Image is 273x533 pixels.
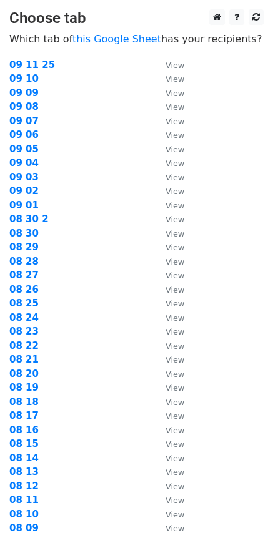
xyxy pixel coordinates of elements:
a: View [153,481,184,492]
a: 08 19 [9,382,39,393]
small: View [166,257,184,266]
a: View [153,452,184,464]
small: View [166,145,184,154]
a: View [153,340,184,351]
a: View [153,396,184,408]
a: View [153,115,184,127]
small: View [166,130,184,140]
small: View [166,102,184,112]
a: 09 06 [9,129,39,140]
a: 08 30 [9,228,39,239]
a: 09 03 [9,172,39,183]
a: View [153,284,184,295]
small: View [166,510,184,519]
a: 09 09 [9,87,39,99]
a: View [153,228,184,239]
a: 08 26 [9,284,39,295]
h3: Choose tab [9,9,264,27]
small: View [166,159,184,168]
small: View [166,173,184,182]
a: 08 16 [9,424,39,436]
a: 08 29 [9,242,39,253]
a: 08 20 [9,368,39,379]
small: View [166,327,184,336]
a: View [153,354,184,365]
small: View [166,482,184,491]
a: View [153,312,184,323]
strong: 08 30 2 [9,213,49,225]
a: 08 28 [9,256,39,267]
a: 08 25 [9,298,39,309]
a: this Google Sheet [72,33,161,45]
a: 08 11 [9,494,39,506]
a: 08 18 [9,396,39,408]
a: 08 17 [9,410,39,421]
a: View [153,494,184,506]
a: 08 13 [9,466,39,477]
a: 09 10 [9,73,39,84]
small: View [166,454,184,463]
small: View [166,229,184,238]
a: 09 02 [9,185,39,197]
a: View [153,270,184,281]
a: View [153,87,184,99]
p: Which tab of has your recipients? [9,32,264,46]
a: View [153,466,184,477]
a: View [153,382,184,393]
small: View [166,313,184,323]
a: View [153,157,184,169]
strong: 09 08 [9,101,39,112]
a: View [153,242,184,253]
a: View [153,298,184,309]
a: View [153,213,184,225]
small: View [166,398,184,407]
a: View [153,424,184,436]
small: View [166,271,184,280]
a: 08 12 [9,481,39,492]
a: 09 01 [9,200,39,211]
small: View [166,61,184,70]
a: 08 22 [9,340,39,351]
a: View [153,410,184,421]
a: 09 04 [9,157,39,169]
a: 08 10 [9,509,39,520]
a: 08 23 [9,326,39,337]
small: View [166,187,184,196]
small: View [166,215,184,224]
strong: 09 07 [9,115,39,127]
small: View [166,439,184,449]
a: View [153,200,184,211]
small: View [166,383,184,393]
a: View [153,101,184,112]
small: View [166,411,184,421]
a: 08 21 [9,354,39,365]
a: View [153,326,184,337]
small: View [166,467,184,477]
a: 08 27 [9,270,39,281]
a: 09 05 [9,144,39,155]
small: View [166,524,184,533]
a: 09 11 25 [9,59,55,71]
a: 08 24 [9,312,39,323]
